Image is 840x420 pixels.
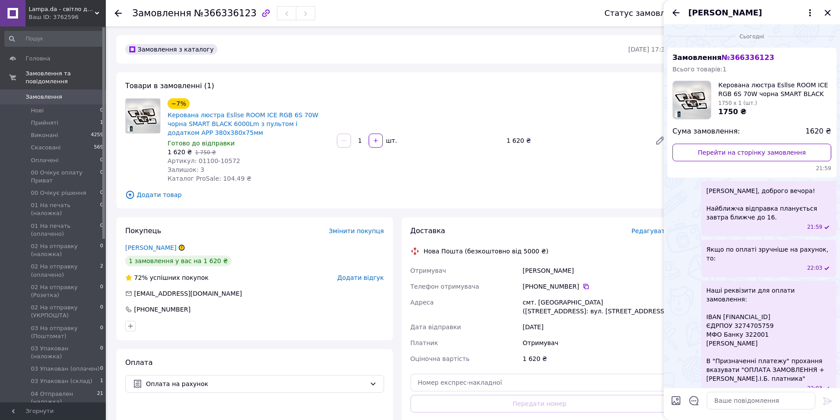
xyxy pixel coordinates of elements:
[31,169,100,185] span: 00 Очікує оплату Приват
[97,390,103,406] span: 21
[807,385,822,392] span: 22:03 12.10.2025
[422,247,551,256] div: Нова Пошта (безкоштовно від 5000 ₴)
[133,305,191,314] div: [PHONE_NUMBER]
[125,244,176,251] a: [PERSON_NAME]
[125,82,214,90] span: Товари в замовленні (1)
[688,395,700,406] button: Відкрити шаблони відповідей
[194,8,257,19] span: №366336123
[31,377,93,385] span: 03 Упакован (склад)
[125,44,217,55] div: Замовлення з каталогу
[672,66,727,73] span: Всього товарів: 1
[26,70,106,85] span: Замовлення та повідомлення
[672,144,831,161] a: Перейти на сторінку замовлення
[667,32,836,41] div: 12.10.2025
[31,365,100,373] span: 03 Упакован (оплачен)
[132,8,191,19] span: Замовлення
[411,355,470,362] span: Оціночна вартість
[411,299,434,306] span: Адреса
[411,374,669,391] input: Номер експрес-накладної
[31,324,100,340] span: 03 На отправку (Поштомат)
[134,274,148,281] span: 72%
[672,53,774,62] span: Замовлення
[168,166,205,173] span: Залишок: 3
[125,256,231,266] div: 1 замовлення у вас на 1 620 ₴
[26,55,50,63] span: Головна
[100,263,103,279] span: 2
[100,304,103,320] span: 0
[31,119,58,127] span: Прийняті
[100,119,103,127] span: 1
[706,245,831,263] span: Якщо по оплаті зручніше на рахунок, то:
[736,33,768,41] span: Сьогодні
[523,282,669,291] div: [PHONE_NUMBER]
[671,7,681,18] button: Назад
[100,189,103,197] span: 0
[521,263,671,279] div: [PERSON_NAME]
[706,186,831,222] span: [PERSON_NAME], доброго вечора! Найближча відправка планується завтра ближче до 16.
[688,7,815,19] button: [PERSON_NAME]
[673,81,711,119] img: 6837977634_w100_h100_upravlyaemaya-lyustra-esllse.jpg
[721,53,774,62] span: № 366336123
[100,283,103,299] span: 0
[100,242,103,258] span: 0
[125,227,161,235] span: Покупець
[4,31,104,47] input: Пошук
[718,100,757,106] span: 1750 x 1 (шт.)
[521,335,671,351] div: Отримувач
[503,134,648,147] div: 1 620 ₴
[521,351,671,367] div: 1 620 ₴
[26,93,62,101] span: Замовлення
[688,7,762,19] span: [PERSON_NAME]
[168,149,192,156] span: 1 620 ₴
[411,339,438,346] span: Платник
[146,379,366,389] span: Оплата на рахунок
[91,131,103,139] span: 4259
[806,126,831,137] span: 1620 ₴
[718,81,831,98] span: Керована люстра Esllse ROOM ICE RGB 6S 70W чорна SMART BLACK 6000Lm з пультом і додатком APP 380x...
[125,273,209,282] div: успішних покупок
[100,324,103,340] span: 0
[628,46,669,53] time: [DATE] 17:34
[100,222,103,238] span: 0
[31,304,100,320] span: 02 На отправку (УКРПОШТА)
[125,190,669,200] span: Додати товар
[631,227,669,234] span: Редагувати
[168,140,235,147] span: Готово до відправки
[168,175,251,182] span: Каталог ProSale: 104.49 ₴
[521,319,671,335] div: [DATE]
[100,169,103,185] span: 0
[125,358,153,367] span: Оплата
[100,201,103,217] span: 0
[31,242,100,258] span: 02 На отправку (наложка)
[31,189,86,197] span: 00 Очікує рішення
[31,283,100,299] span: 02 На отправку (Розетка)
[672,165,831,172] span: 21:59 12.10.2025
[100,377,103,385] span: 1
[672,126,740,137] span: Сума замовлення:
[521,294,671,319] div: смт. [GEOGRAPHIC_DATA] ([STREET_ADDRESS]: вул. [STREET_ADDRESS]
[115,9,122,18] div: Повернутися назад
[822,7,833,18] button: Закрити
[168,157,240,164] span: Артикул: 01100-10572
[31,222,100,238] span: 01 На печать (оплачено)
[31,131,58,139] span: Виконані
[31,201,100,217] span: 01 На печать (наложка)
[718,108,747,116] span: 1750 ₴
[337,274,384,281] span: Додати відгук
[706,286,831,383] span: Наші реквізити для оплати замовлення: IBAN [FINANCIAL_ID] ЄДРПОУ 3274705759 МФО Банку 322001 [PER...
[807,223,822,231] span: 21:59 12.10.2025
[31,263,100,279] span: 02 На отправку (оплачено)
[411,283,479,290] span: Телефон отримувача
[31,345,100,361] span: 03 Упакован (наложка)
[134,290,242,297] span: [EMAIL_ADDRESS][DOMAIN_NAME]
[651,132,669,149] a: Редагувати
[411,267,446,274] span: Отримувач
[31,107,44,115] span: Нові
[329,227,384,234] span: Змінити покупця
[384,136,398,145] div: шт.
[31,390,97,406] span: 04 Отправлен (наложка)
[168,98,190,109] div: −7%
[29,13,106,21] div: Ваш ID: 3762596
[195,149,216,156] span: 1 750 ₴
[31,144,61,152] span: Скасовані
